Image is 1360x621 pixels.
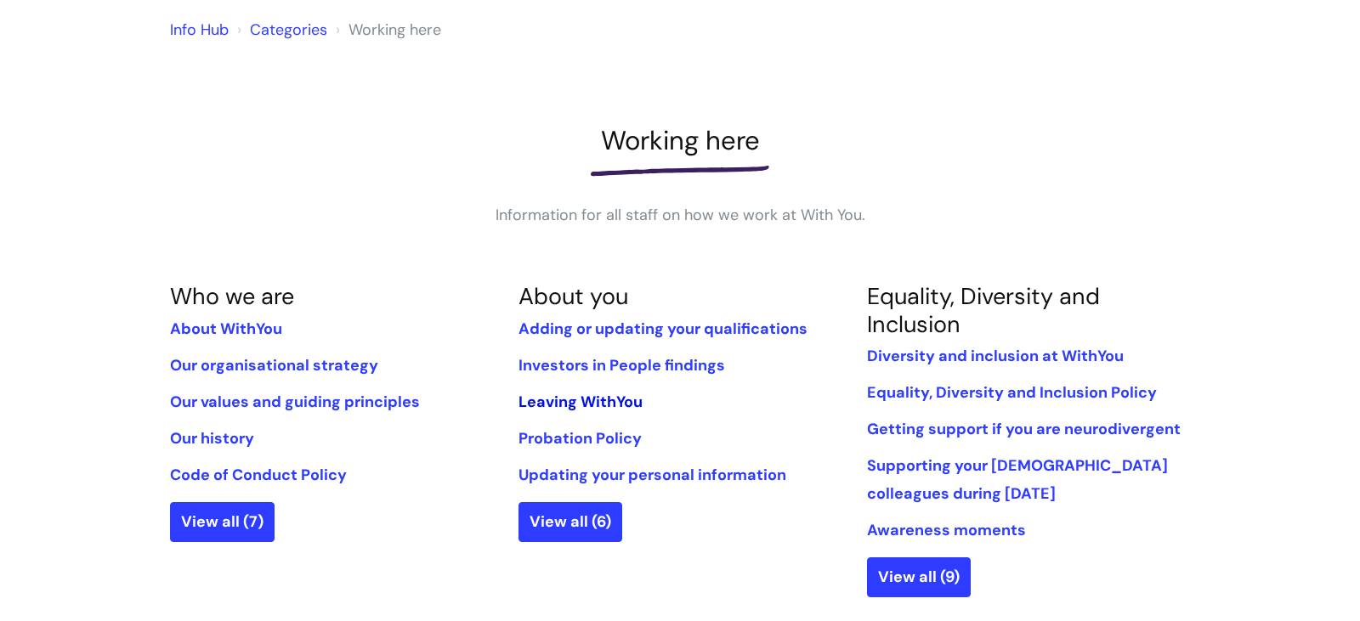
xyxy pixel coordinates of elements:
[867,557,971,596] a: View all (9)
[867,455,1168,503] a: Supporting your [DEMOGRAPHIC_DATA] colleagues during [DATE]
[250,20,327,40] a: Categories
[518,392,643,412] a: Leaving WithYou
[331,16,441,43] li: Working here
[867,281,1100,338] a: Equality, Diversity and Inclusion
[518,355,725,375] a: Investors in People findings
[518,319,807,339] a: Adding or updating your qualifications
[867,346,1124,366] a: Diversity and inclusion at WithYou
[170,319,282,339] a: About WithYou
[170,281,294,311] a: Who we are
[518,281,628,311] a: About you
[867,520,1026,540] a: Awareness moments
[170,125,1190,156] h1: Working here
[518,502,622,541] a: View all (6)
[170,502,275,541] a: View all (7)
[233,16,327,43] li: Solution home
[170,355,378,375] a: Our organisational strategy
[518,465,786,485] a: Updating your personal information
[170,392,420,412] a: Our values and guiding principles
[170,20,229,40] a: Info Hub
[425,201,935,229] p: Information for all staff on how we work at With You.
[518,428,642,449] a: Probation Policy
[170,428,254,449] a: Our history
[170,465,347,485] a: Code of Conduct Policy
[867,419,1181,439] a: Getting support if you are neurodivergent
[867,382,1157,403] a: Equality, Diversity and Inclusion Policy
